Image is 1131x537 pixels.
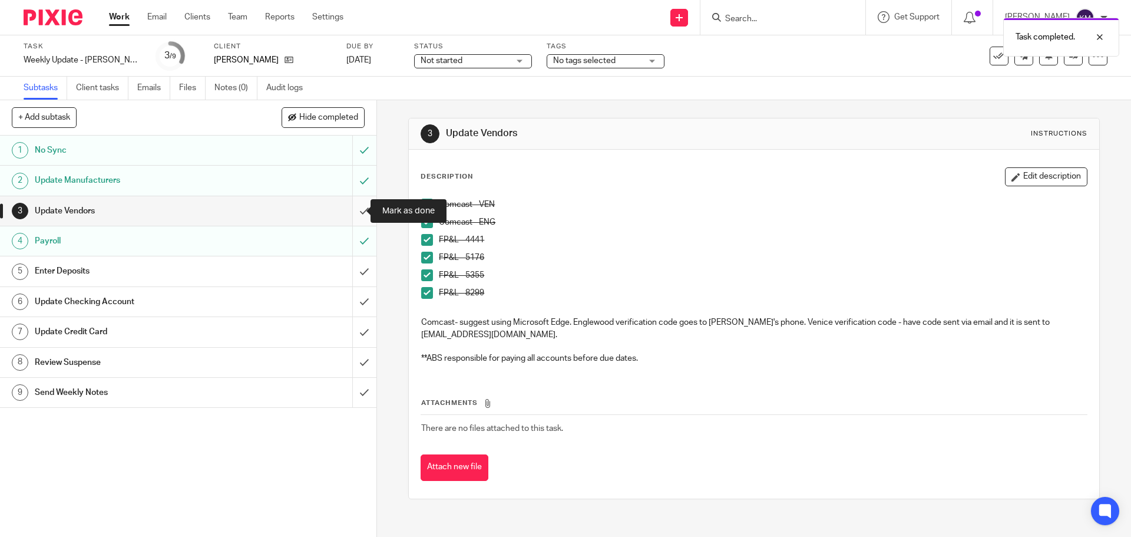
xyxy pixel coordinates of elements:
p: Task completed. [1016,31,1075,43]
p: FP&L - 5355 [439,269,1086,281]
p: **ABS responsible for paying all accounts before due dates. [421,352,1086,364]
div: Instructions [1031,129,1087,139]
div: 7 [12,324,28,340]
div: 6 [12,294,28,310]
h1: Payroll [35,232,239,250]
h1: Review Suspense [35,354,239,371]
label: Due by [346,42,399,51]
div: 9 [12,384,28,401]
a: Team [228,11,247,23]
div: 3 [164,49,176,62]
div: 3 [421,124,439,143]
div: Weekly Update - Brown-Jaehne, Barbara 2 [24,54,141,66]
a: Emails [137,77,170,100]
a: Subtasks [24,77,67,100]
div: 1 [12,142,28,159]
button: + Add subtask [12,107,77,127]
p: Comcast - ENG [439,216,1086,228]
div: 2 [12,173,28,189]
small: /9 [170,53,176,60]
p: FP&L - 8299 [439,287,1086,299]
label: Status [414,42,532,51]
h1: Update Vendors [446,127,779,140]
div: 3 [12,203,28,219]
span: No tags selected [553,57,616,65]
h1: Send Weekly Notes [35,384,239,401]
label: Client [214,42,332,51]
div: 5 [12,263,28,280]
p: Description [421,172,473,182]
h1: Update Credit Card [35,323,239,341]
button: Edit description [1005,167,1087,186]
a: Clients [184,11,210,23]
h1: Update Vendors [35,202,239,220]
img: svg%3E [1076,8,1094,27]
a: Email [147,11,167,23]
button: Hide completed [282,107,365,127]
p: FP&L - 4441 [439,234,1086,246]
a: Files [179,77,206,100]
h1: Update Manufacturers [35,172,239,189]
a: Reports [265,11,295,23]
div: 8 [12,354,28,371]
h1: No Sync [35,141,239,159]
p: FP&L - 5176 [439,252,1086,263]
div: 4 [12,233,28,249]
a: Audit logs [266,77,312,100]
h1: Update Checking Account [35,293,239,311]
p: Comcast - VEN [439,199,1086,210]
label: Tags [547,42,664,51]
a: Work [109,11,130,23]
span: Not started [421,57,462,65]
span: [DATE] [346,56,371,64]
a: Settings [312,11,343,23]
span: Hide completed [299,113,358,123]
button: Attach new file [421,454,488,481]
span: There are no files attached to this task. [421,424,563,433]
a: Notes (0) [214,77,257,100]
img: Pixie [24,9,82,25]
p: [PERSON_NAME] [214,54,279,66]
span: Attachments [421,400,478,406]
h1: Enter Deposits [35,262,239,280]
a: Client tasks [76,77,128,100]
label: Task [24,42,141,51]
p: Comcast- suggest using Microsoft Edge. Englewood verification code goes to [PERSON_NAME]'s phone.... [421,317,1086,341]
div: Weekly Update - [PERSON_NAME] 2 [24,54,141,66]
